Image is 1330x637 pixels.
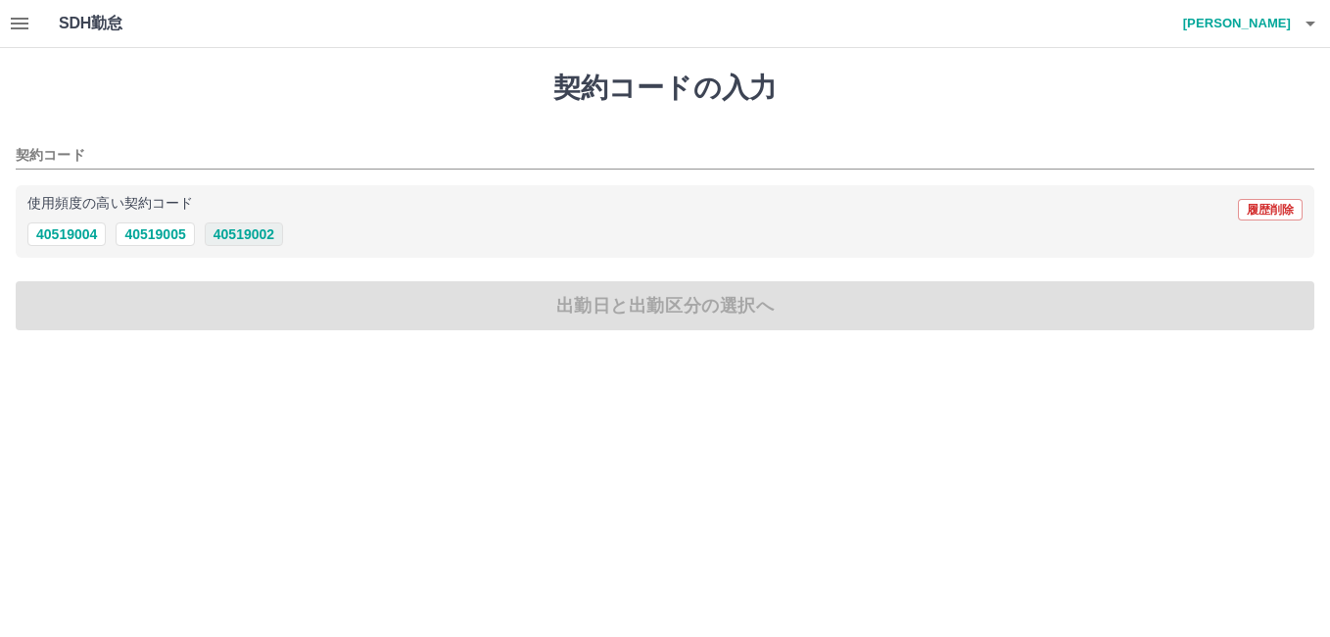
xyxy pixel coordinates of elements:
button: 履歴削除 [1238,199,1303,220]
h1: 契約コードの入力 [16,72,1314,105]
p: 使用頻度の高い契約コード [27,197,193,211]
button: 40519002 [205,222,283,246]
button: 40519004 [27,222,106,246]
button: 40519005 [116,222,194,246]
